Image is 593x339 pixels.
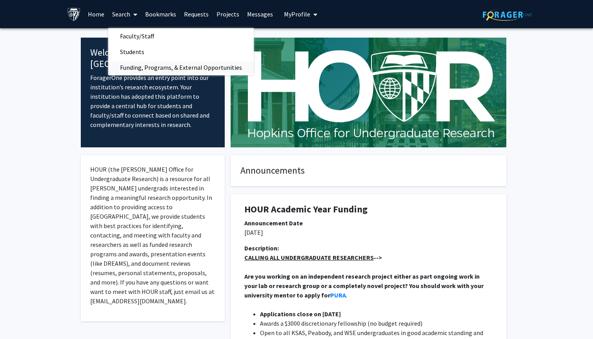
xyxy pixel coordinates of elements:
img: ForagerOne Logo [483,9,532,21]
strong: --> [244,254,382,261]
img: Cover Image [231,38,506,147]
div: Description: [244,243,493,253]
h4: Welcome to [GEOGRAPHIC_DATA] [90,47,215,70]
a: Home [84,0,108,28]
a: Bookmarks [141,0,180,28]
span: Funding, Programs, & External Opportunities [108,60,254,75]
a: PURA [330,291,346,299]
a: Funding, Programs, & External Opportunities [108,62,254,73]
h4: Announcements [240,165,497,176]
p: . [244,272,493,300]
strong: Are you working on an independent research project either as part ongoing work in your lab or res... [244,272,485,299]
a: Search [108,0,141,28]
a: Requests [180,0,213,28]
p: HOUR (the [PERSON_NAME] Office for Undergraduate Research) is a resource for all [PERSON_NAME] un... [90,165,215,306]
li: Awards a $3000 discretionary fellowship (no budget required) [260,319,493,328]
h1: HOUR Academic Year Funding [244,204,493,215]
a: Students [108,46,254,58]
iframe: Chat [6,304,33,333]
span: Faculty/Staff [108,28,166,44]
a: Messages [243,0,277,28]
span: My Profile [284,10,310,18]
img: Johns Hopkins University Logo [67,7,81,21]
p: [DATE] [244,228,493,237]
a: Faculty/Staff [108,30,254,42]
u: CALLING ALL UNDERGRADUATE RESEARCHERS [244,254,374,261]
span: Students [108,44,156,60]
a: Projects [213,0,243,28]
p: ForagerOne provides an entry point into our institution’s research ecosystem. Your institution ha... [90,73,215,129]
div: Announcement Date [244,218,493,228]
strong: Applications close on [DATE] [260,310,341,318]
